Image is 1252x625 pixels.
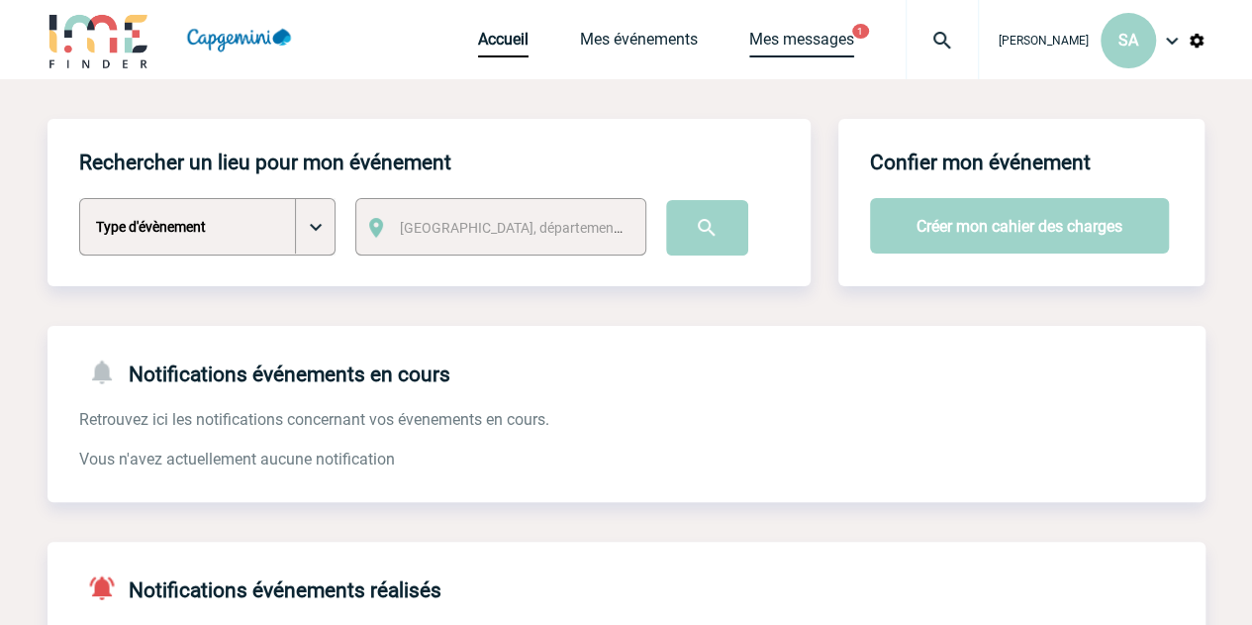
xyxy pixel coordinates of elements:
img: IME-Finder [48,12,150,68]
img: notifications-24-px-g.png [87,358,129,386]
a: Mes événements [580,30,698,57]
h4: Rechercher un lieu pour mon événement [79,151,451,174]
img: notifications-active-24-px-r.png [87,573,129,602]
button: Créer mon cahier des charges [870,198,1169,254]
a: Accueil [478,30,529,57]
button: 1 [852,24,869,39]
span: SA [1118,31,1138,50]
span: [PERSON_NAME] [999,34,1089,48]
input: Submit [666,200,748,256]
h4: Notifications événements réalisés [79,573,441,602]
span: Retrouvez ici les notifications concernant vos évenements en cours. [79,410,549,429]
h4: Confier mon événement [870,151,1091,174]
span: [GEOGRAPHIC_DATA], département, région... [400,220,675,236]
a: Mes messages [749,30,854,57]
h4: Notifications événements en cours [79,358,450,386]
span: Vous n'avez actuellement aucune notification [79,450,395,469]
